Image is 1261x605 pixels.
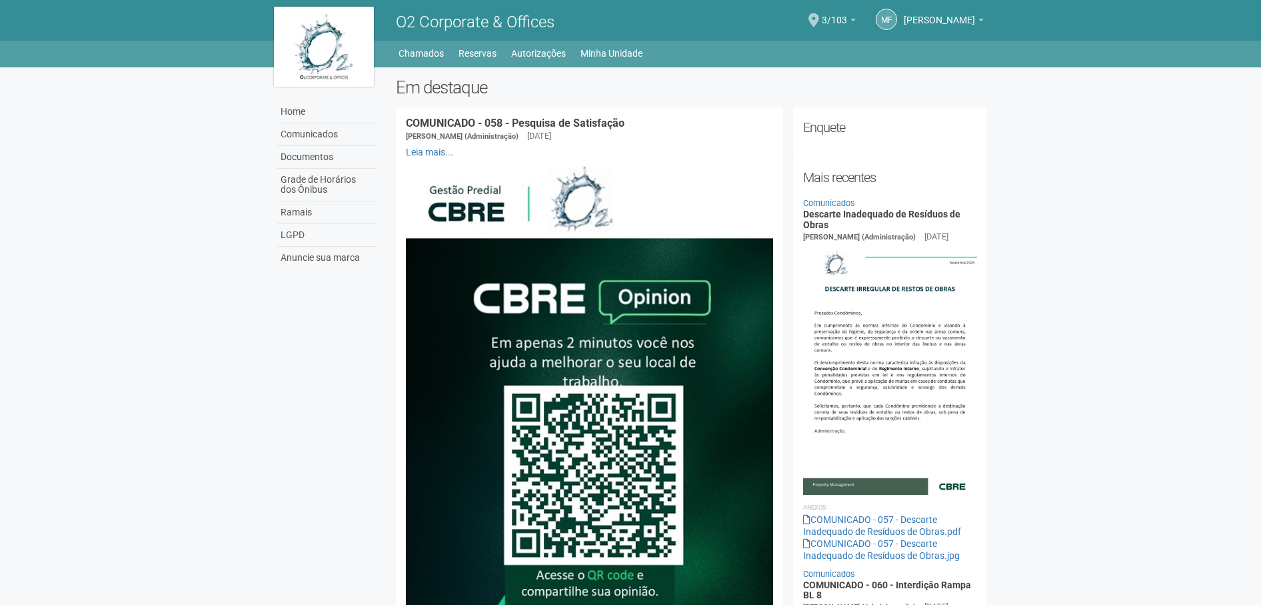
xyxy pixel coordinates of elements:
a: [PERSON_NAME] [904,17,984,27]
div: [DATE] [924,231,948,243]
a: Comunicados [277,123,376,146]
h2: Enquete [803,117,977,137]
span: 3/103 [822,2,847,25]
a: Documentos [277,146,376,169]
span: Márcia Ferraz [904,2,975,25]
img: logo.jpg [274,7,374,87]
a: Autorizações [511,44,566,63]
a: Ramais [277,201,376,224]
a: MF [876,9,897,30]
a: Reservas [459,44,497,63]
a: COMUNICADO - 057 - Descarte Inadequado de Resíduos de Obras.pdf [803,514,961,537]
li: Anexos [803,502,977,514]
span: [PERSON_NAME] (Administração) [406,132,519,141]
a: Comunicados [803,198,855,208]
a: Comunicados [803,569,855,579]
a: Chamados [399,44,444,63]
img: COMUNICADO%20-%20057%20-%20Descarte%20Inadequado%20de%20Res%C3%ADduos%20de%20Obras.jpg [803,243,977,494]
a: Home [277,101,376,123]
div: [DATE] [527,130,551,142]
span: O2 Corporate & Offices [396,13,555,31]
h2: Em destaque [396,77,987,97]
a: LGPD [277,224,376,247]
a: 3/103 [822,17,856,27]
a: COMUNICADO - 057 - Descarte Inadequado de Resíduos de Obras.jpg [803,538,960,561]
h2: Mais recentes [803,167,977,187]
a: Minha Unidade [581,44,642,63]
a: COMUNICADO - 058 - Pesquisa de Satisfação [406,117,625,129]
a: Leia mais... [406,147,453,157]
a: Descarte Inadequado de Resíduos de Obras [803,209,960,229]
a: Grade de Horários dos Ônibus [277,169,376,201]
a: COMUNICADO - 060 - Interdição Rampa BL 8 [803,580,971,600]
span: [PERSON_NAME] (Administração) [803,233,916,241]
a: Anuncie sua marca [277,247,376,269]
